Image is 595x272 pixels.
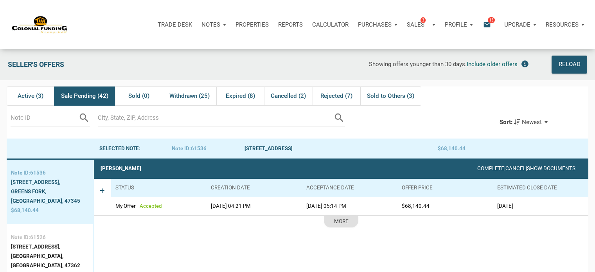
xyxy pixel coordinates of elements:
[99,144,172,153] div: Selected note:
[115,86,163,105] div: Sold (0)
[169,91,210,101] span: Withdrawn (25)
[407,21,424,28] p: Sales
[207,179,302,197] th: Creation date
[324,216,358,227] button: More
[421,17,426,23] span: 3
[477,166,504,171] a: Complete
[11,252,88,270] div: [GEOGRAPHIC_DATA], [GEOGRAPHIC_DATA], 47362
[158,21,192,28] p: Trade Desk
[552,56,587,74] button: Reload
[482,20,492,29] i: email
[201,21,220,28] p: Notes
[313,86,360,105] div: Rejected (7)
[30,234,46,240] span: 61526
[307,13,353,36] a: Calculator
[493,113,554,131] button: Sort:Newest
[271,91,306,101] span: Cancelled (2)
[100,186,105,209] span: +
[541,13,589,36] button: Resources
[207,197,302,215] td: [DATE] 04:21 PM
[61,91,108,101] span: Sale Pending (42)
[264,86,313,105] div: Cancelled (2)
[467,61,518,68] span: Include older offers
[334,216,349,227] div: More
[12,15,68,34] img: NoteUnlimited
[18,91,43,101] span: Active (3)
[320,91,352,101] span: Rejected (7)
[278,21,303,28] p: Reports
[353,13,402,36] button: Purchases
[191,146,207,151] span: 61536
[11,109,78,126] input: Note ID
[558,59,580,70] div: Reload
[522,118,542,125] span: Newest
[500,118,512,125] div: Sort:
[7,86,54,105] div: Active (3)
[244,144,438,153] div: [STREET_ADDRESS]
[526,166,527,171] span: |
[216,86,264,105] div: Expired (8)
[11,234,30,240] span: Note ID:
[360,86,421,105] div: Sold to Others (3)
[505,166,526,171] a: Cancel
[546,21,579,28] p: Resources
[98,109,333,126] input: City, State, ZIP, Address
[111,179,207,197] th: Status
[358,21,392,28] p: Purchases
[402,13,440,36] button: Sales3
[367,91,414,101] span: Sold to Others (3)
[333,112,345,124] i: search
[197,13,231,36] button: Notes
[440,13,478,36] button: Profile
[101,164,141,173] div: [PERSON_NAME]
[302,179,397,197] th: Acceptance date
[504,166,505,171] span: |
[445,21,467,28] p: Profile
[493,197,588,215] td: [DATE]
[500,13,541,36] button: Upgrade
[527,166,575,171] a: Show Documents
[163,86,216,105] div: Withdrawn (25)
[235,21,269,28] p: Properties
[153,13,197,36] button: Trade Desk
[302,197,397,215] td: [DATE] 05:14 PM
[504,21,530,28] p: Upgrade
[397,197,493,215] td: $68,140.44
[488,17,495,23] span: 13
[273,13,307,36] button: Reports
[4,56,180,74] div: Seller's Offers
[172,146,191,151] span: Note ID:
[438,144,511,153] div: $68,140.44
[231,13,273,36] a: Properties
[369,61,467,68] span: Showing offers younger than 30 days.
[78,112,90,124] i: search
[128,91,149,101] span: Sold (0)
[140,203,162,209] span: accepted
[312,21,349,28] p: Calculator
[54,86,115,105] div: Sale Pending (42)
[136,203,140,209] span: —
[397,179,493,197] th: Offer price
[493,179,588,197] th: Estimated Close Date
[226,91,255,101] span: Expired (8)
[115,203,136,209] span: My Offer
[477,13,500,36] button: email13
[11,242,88,252] div: [STREET_ADDRESS],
